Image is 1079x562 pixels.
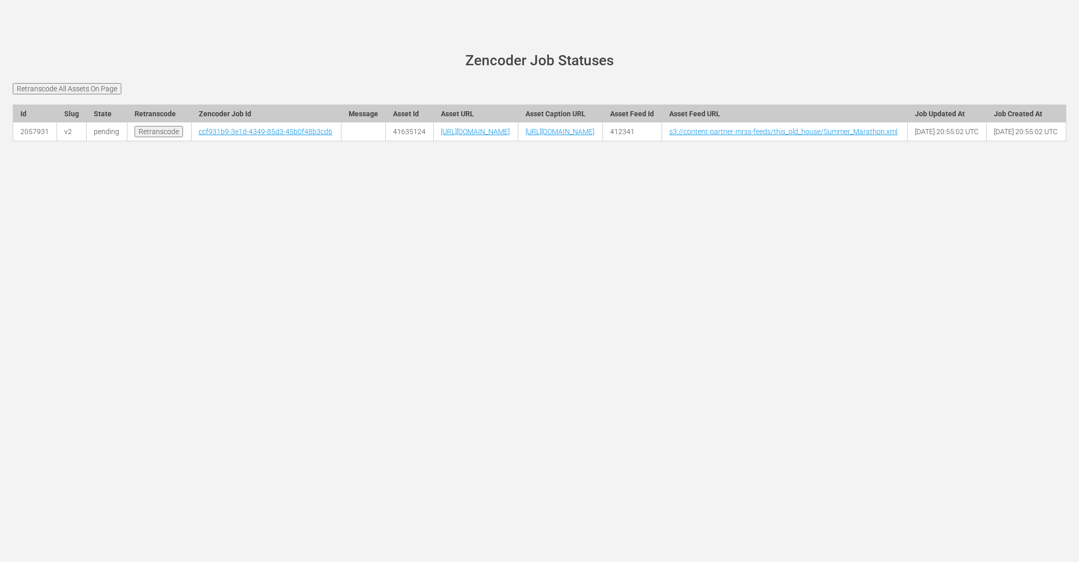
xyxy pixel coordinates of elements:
[525,127,594,136] a: [URL][DOMAIN_NAME]
[669,127,898,136] a: s3://content-partner-mrss-feeds/this_old_house/Summer_Marathon.xml
[27,53,1052,69] h1: Zencoder Job Statuses
[386,105,434,122] th: Asset Id
[199,127,332,136] a: ccf931b9-3e1d-4349-85d3-45b0f48b3cd6
[907,122,987,141] td: [DATE] 20:55:02 UTC
[602,105,662,122] th: Asset Feed Id
[13,105,57,122] th: Id
[441,127,510,136] a: [URL][DOMAIN_NAME]
[135,126,183,137] input: Retranscode
[191,105,341,122] th: Zencoder Job Id
[386,122,434,141] td: 41635124
[13,122,57,141] td: 2057931
[987,105,1066,122] th: Job Created At
[57,105,87,122] th: Slug
[602,122,662,141] td: 412341
[341,105,386,122] th: Message
[87,105,127,122] th: State
[57,122,87,141] td: v2
[434,105,518,122] th: Asset URL
[127,105,191,122] th: Retranscode
[662,105,907,122] th: Asset Feed URL
[907,105,987,122] th: Job Updated At
[87,122,127,141] td: pending
[13,83,121,94] input: Retranscode All Assets On Page
[987,122,1066,141] td: [DATE] 20:55:02 UTC
[518,105,603,122] th: Asset Caption URL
